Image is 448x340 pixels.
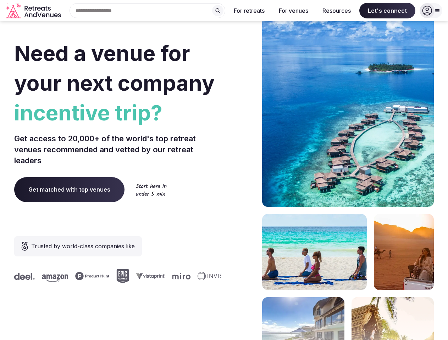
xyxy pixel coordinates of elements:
img: Start here in under 5 min [136,183,167,196]
svg: Invisible company logo [187,272,226,280]
svg: Deel company logo [4,273,24,280]
span: incentive trip? [14,98,221,127]
a: Visit the homepage [6,3,62,19]
span: Trusted by world-class companies like [31,242,135,250]
span: Need a venue for your next company [14,40,215,96]
svg: Retreats and Venues company logo [6,3,62,19]
span: Let's connect [359,3,415,18]
a: Get matched with top venues [14,177,125,202]
svg: Epic Games company logo [106,269,118,283]
img: woman sitting in back of truck with camels [374,214,434,290]
button: For retreats [228,3,270,18]
p: Get access to 20,000+ of the world's top retreat venues recommended and vetted by our retreat lea... [14,133,221,166]
img: yoga on tropical beach [262,214,367,290]
svg: Miro company logo [162,273,180,279]
svg: Vistaprint company logo [126,273,155,279]
button: For venues [273,3,314,18]
button: Resources [317,3,356,18]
